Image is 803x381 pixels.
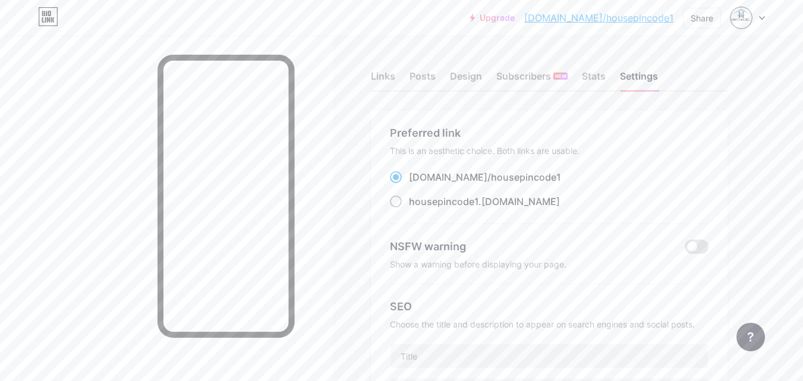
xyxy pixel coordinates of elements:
div: Stats [582,69,606,90]
div: .[DOMAIN_NAME] [409,194,560,209]
div: NSFW warning [390,238,667,254]
div: Subscribers [496,69,568,90]
div: Choose the title and description to appear on search engines and social posts. [390,319,708,329]
div: This is an aesthetic choice. Both links are usable. [390,146,708,156]
div: Show a warning before displaying your page. [390,259,708,269]
div: Links [371,69,395,90]
div: SEO [390,298,708,314]
div: Design [450,69,482,90]
img: housepincode1 [730,7,752,29]
a: [DOMAIN_NAME]/housepincode1 [524,11,673,25]
div: Share [691,12,713,24]
input: Title [391,344,708,368]
div: Posts [410,69,436,90]
span: housepincode1 [491,171,561,183]
span: housepincode1 [409,196,478,207]
div: Settings [620,69,658,90]
div: [DOMAIN_NAME]/ [409,170,561,184]
a: Upgrade [470,13,515,23]
div: Preferred link [390,125,708,141]
span: NEW [555,73,566,80]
